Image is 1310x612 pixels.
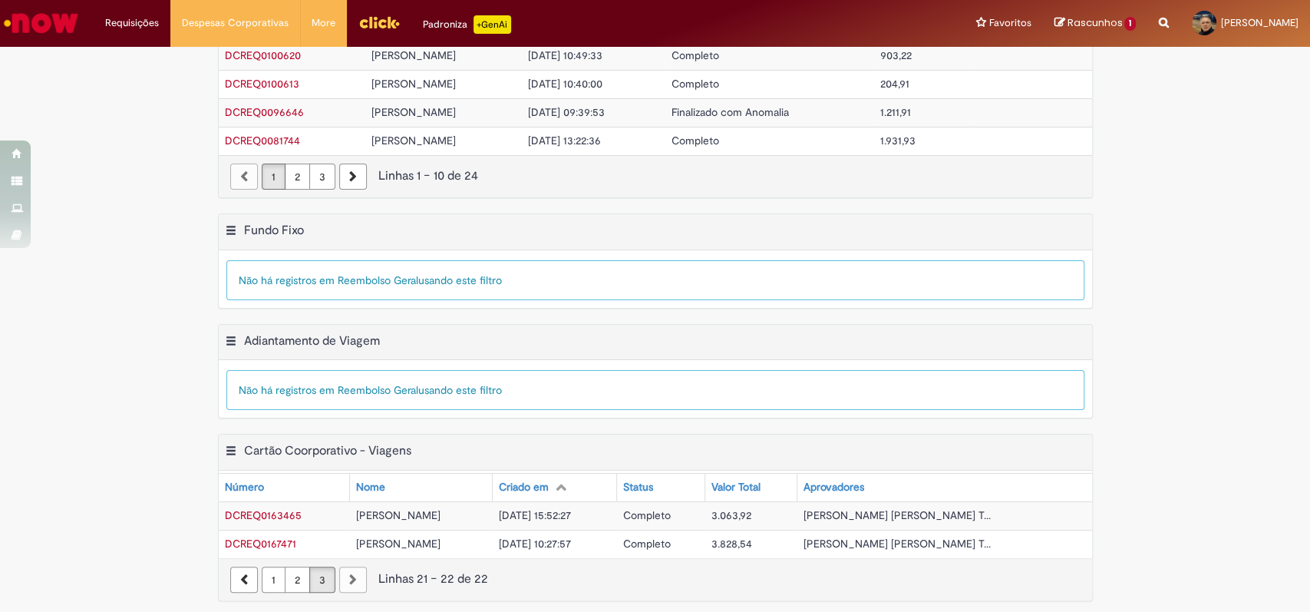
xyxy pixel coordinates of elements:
[356,508,441,522] span: [PERSON_NAME]
[1067,15,1122,30] span: Rascunhos
[230,571,1081,588] div: Linhas 21 − 22 de 22
[1221,16,1298,29] span: [PERSON_NAME]
[225,333,237,353] button: Adiantamento de Viagem Menu de contexto
[711,508,751,522] span: 3.063,92
[225,537,296,551] span: DCREQ0167471
[262,567,285,593] a: Página 1
[371,48,456,62] span: [PERSON_NAME]
[423,15,511,34] div: Padroniza
[527,134,600,147] span: [DATE] 13:22:36
[225,77,299,91] a: Abrir Registro: DCREQ0100613
[356,537,441,551] span: [PERSON_NAME]
[262,164,285,190] a: Página 1
[803,537,991,551] span: [PERSON_NAME] [PERSON_NAME] T...
[1054,16,1136,31] a: Rascunhos
[671,77,718,91] span: Completo
[225,134,300,147] span: DCREQ0081744
[225,480,264,495] div: Número
[671,48,718,62] span: Completo
[182,15,289,31] span: Despesas Corporativas
[225,443,237,463] button: Cartão Coorporativo - Viagens Menu de contexto
[230,167,1081,185] div: Linhas 1 − 10 de 24
[1124,17,1136,31] span: 1
[219,558,1092,600] nav: paginação
[2,8,81,38] img: ServiceNow
[226,370,1084,410] div: Não há registros em Reembolso Geral
[880,105,911,119] span: 1.211,91
[671,105,788,119] span: Finalizado com Anomalia
[225,105,304,119] a: Abrir Registro: DCREQ0096646
[358,11,400,34] img: click_logo_yellow_360x200.png
[988,15,1031,31] span: Favoritos
[225,223,237,243] button: Fundo Fixo Menu de contexto
[244,443,411,458] h2: Cartão Coorporativo - Viagens
[312,15,335,31] span: More
[225,48,301,62] span: DCREQ0100620
[244,223,304,238] h2: Fundo Fixo
[803,480,864,495] div: Aprovadores
[623,537,671,551] span: Completo
[623,508,671,522] span: Completo
[309,567,335,593] a: Página 3
[880,48,912,62] span: 903,22
[339,164,367,190] a: Próxima página
[711,480,761,495] div: Valor Total
[230,567,258,593] a: Página anterior
[225,508,302,522] a: Abrir Registro: DCREQ0163465
[225,134,300,147] a: Abrir Registro: DCREQ0081744
[371,105,456,119] span: [PERSON_NAME]
[225,508,302,522] span: DCREQ0163465
[371,77,456,91] span: [PERSON_NAME]
[880,134,916,147] span: 1.931,93
[474,15,511,34] p: +GenAi
[418,273,502,287] span: usando este filtro
[225,77,299,91] span: DCREQ0100613
[671,134,718,147] span: Completo
[499,480,549,495] div: Criado em
[623,480,653,495] div: Status
[225,105,304,119] span: DCREQ0096646
[527,105,604,119] span: [DATE] 09:39:53
[225,48,301,62] a: Abrir Registro: DCREQ0100620
[356,480,385,495] div: Nome
[309,164,335,190] a: Página 3
[371,134,456,147] span: [PERSON_NAME]
[226,260,1084,300] div: Não há registros em Reembolso Geral
[527,48,602,62] span: [DATE] 10:49:33
[225,537,296,551] a: Abrir Registro: DCREQ0167471
[219,155,1092,197] nav: paginação
[527,77,602,91] span: [DATE] 10:40:00
[499,508,571,522] span: [DATE] 15:52:27
[285,164,310,190] a: Página 2
[711,537,752,551] span: 3.828,54
[244,333,380,349] h2: Adiantamento de Viagem
[803,508,991,522] span: [PERSON_NAME] [PERSON_NAME] T...
[418,383,502,397] span: usando este filtro
[499,537,571,551] span: [DATE] 10:27:57
[880,77,909,91] span: 204,91
[285,567,310,593] a: Página 2
[105,15,159,31] span: Requisições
